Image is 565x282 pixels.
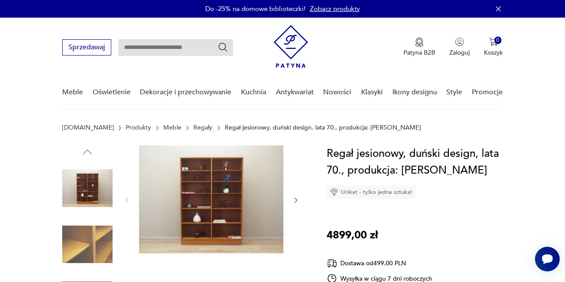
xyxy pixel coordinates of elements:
[62,39,111,56] button: Sprzedawaj
[484,37,503,57] button: 0Koszyk
[274,25,308,68] img: Patyna - sklep z meblami i dekoracjami vintage
[361,75,383,109] a: Klasyki
[415,37,424,47] img: Ikona medalu
[449,37,470,57] button: Zaloguj
[205,4,305,13] p: Do -25% na domowe biblioteczki!
[310,4,360,13] a: Zobacz produkty
[330,188,338,196] img: Ikona diamentu
[62,163,113,213] img: Zdjęcie produktu Regał jesionowy, duński design, lata 70., produkcja: Hundevad
[218,42,228,52] button: Szukaj
[403,37,435,57] a: Ikona medaluPatyna B2B
[323,75,351,109] a: Nowości
[93,75,131,109] a: Oświetlenie
[163,124,181,131] a: Meble
[225,124,421,131] p: Regał jesionowy, duński design, lata 70., produkcja: [PERSON_NAME]
[193,124,212,131] a: Regały
[62,45,111,51] a: Sprzedawaj
[327,227,378,244] p: 4899,00 zł
[139,145,283,253] img: Zdjęcie produktu Regał jesionowy, duński design, lata 70., produkcja: Hundevad
[449,48,470,57] p: Zaloguj
[392,75,437,109] a: Ikony designu
[140,75,231,109] a: Dekoracje i przechowywanie
[62,75,83,109] a: Meble
[403,37,435,57] button: Patyna B2B
[327,258,337,269] img: Ikona dostawy
[276,75,314,109] a: Antykwariat
[62,124,114,131] a: [DOMAIN_NAME]
[327,258,433,269] div: Dostawa od 499,00 PLN
[327,145,503,179] h1: Regał jesionowy, duński design, lata 70., produkcja: [PERSON_NAME]
[455,37,464,46] img: Ikonka użytkownika
[327,186,416,199] div: Unikat - tylko jedna sztuka!
[489,37,498,46] img: Ikona koszyka
[535,247,560,271] iframe: Smartsupp widget button
[62,219,113,270] img: Zdjęcie produktu Regał jesionowy, duński design, lata 70., produkcja: Hundevad
[403,48,435,57] p: Patyna B2B
[126,124,151,131] a: Produkty
[472,75,503,109] a: Promocje
[241,75,266,109] a: Kuchnia
[446,75,462,109] a: Style
[494,37,502,44] div: 0
[484,48,503,57] p: Koszyk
